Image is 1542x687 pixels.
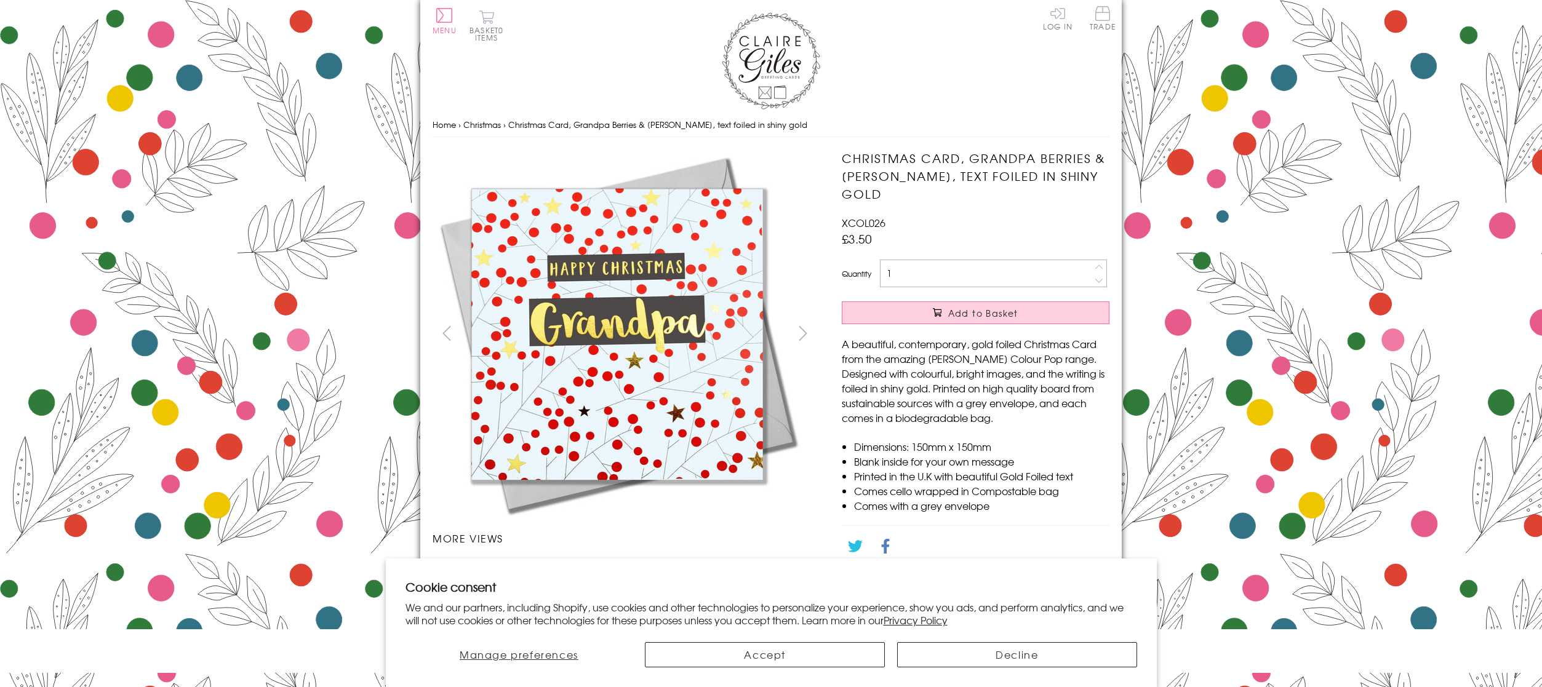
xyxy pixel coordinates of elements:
[842,301,1109,324] button: Add to Basket
[433,149,802,518] img: Christmas Card, Grandpa Berries & Twigs, text foiled in shiny gold
[405,578,1137,595] h2: Cookie consent
[854,498,1109,513] li: Comes with a grey envelope
[789,319,817,347] button: next
[948,307,1018,319] span: Add to Basket
[817,149,1186,518] img: Christmas Card, Grandpa Berries & Twigs, text foiled in shiny gold
[854,454,1109,469] li: Blank inside for your own message
[463,119,501,130] a: Christmas
[842,336,1109,425] p: A beautiful, contemporary, gold foiled Christmas Card from the amazing [PERSON_NAME] Colour Pop r...
[645,642,885,667] button: Accept
[842,230,872,247] span: £3.50
[469,10,503,41] button: Basket0 items
[854,469,1109,483] li: Printed in the U.K with beautiful Gold Foiled text
[842,268,871,279] label: Quantity
[1090,6,1116,33] a: Trade
[458,119,461,130] span: ›
[433,8,457,34] button: Menu
[842,149,1109,202] h1: Christmas Card, Grandpa Berries & [PERSON_NAME], text foiled in shiny gold
[433,319,460,347] button: prev
[1043,6,1073,30] a: Log In
[405,642,633,667] button: Manage preferences
[433,113,1109,138] nav: breadcrumbs
[897,642,1137,667] button: Decline
[433,25,457,36] span: Menu
[1090,6,1116,30] span: Trade
[854,483,1109,498] li: Comes cello wrapped in Compostable bag
[508,119,807,130] span: Christmas Card, Grandpa Berries & [PERSON_NAME], text foiled in shiny gold
[475,25,503,43] span: 0 items
[460,647,578,662] span: Manage preferences
[842,215,885,230] span: XCOL026
[854,439,1109,454] li: Dimensions: 150mm x 150mm
[433,119,456,130] a: Home
[503,119,506,130] span: ›
[722,12,820,109] img: Claire Giles Greetings Cards
[405,601,1137,627] p: We and our partners, including Shopify, use cookies and other technologies to personalize your ex...
[884,613,948,627] a: Privacy Policy
[433,531,817,546] h3: More views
